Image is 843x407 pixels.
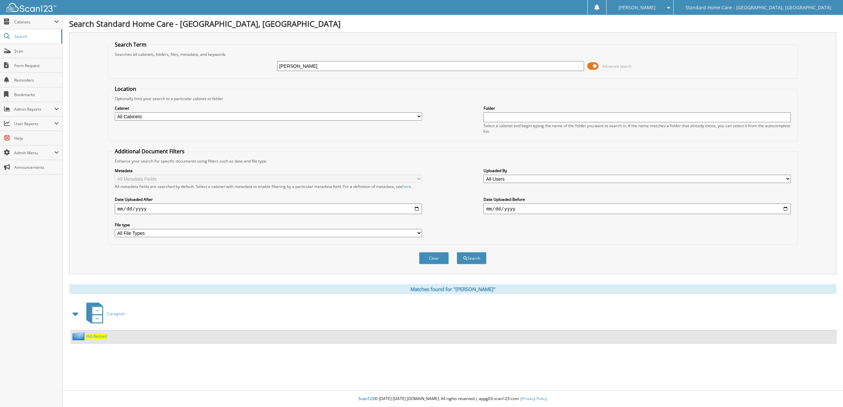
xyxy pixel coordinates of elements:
[14,48,59,54] span: Scan
[115,203,422,214] input: start
[111,41,150,48] legend: Search Term
[69,284,836,294] div: Matches found for "[PERSON_NAME]"
[111,85,140,92] legend: Location
[69,18,836,29] h1: Search Standard Home Care - [GEOGRAPHIC_DATA], [GEOGRAPHIC_DATA]
[14,135,59,141] span: Help
[111,52,794,57] div: Searches all cabinets, folders, files, metadata, and keywords
[14,92,59,97] span: Bookmarks
[111,148,188,155] legend: Additional Document Filters
[14,165,59,170] span: Announcements
[402,184,411,189] a: here
[63,391,843,407] div: © [DATE]-[DATE] [DOMAIN_NAME]. All rights reserved | appg03-scan123-com |
[602,64,632,69] span: Advanced Search
[14,63,59,68] span: Form Request
[522,396,547,401] a: Privacy Policy
[14,106,54,112] span: Admin Reports
[14,150,54,156] span: Admin Menu
[82,301,125,327] a: Caregiver
[115,168,422,173] label: Metadata
[484,197,791,202] label: Date Uploaded Before
[484,123,791,134] div: Select a cabinet and begin typing the name of the folder you want to search in. If the name match...
[115,105,422,111] label: Cabinet
[484,168,791,173] label: Uploaded By
[86,333,107,339] a: Hill,Rashad
[686,6,831,10] span: Standard Home Care - [GEOGRAPHIC_DATA], [GEOGRAPHIC_DATA]
[115,222,422,228] label: File type
[93,333,107,339] span: Rashad
[14,19,54,25] span: Cabinets
[618,6,655,10] span: [PERSON_NAME]
[484,203,791,214] input: end
[484,105,791,111] label: Folder
[107,311,125,316] span: Caregiver
[14,77,59,83] span: Reminders
[86,333,92,339] span: Hill
[72,332,86,340] img: folder2.png
[115,197,422,202] label: Date Uploaded After
[7,3,56,12] img: scan123-logo-white.svg
[14,34,58,39] span: Search
[419,252,449,264] button: Clear
[115,184,422,189] div: All metadata fields are searched by default. Select a cabinet with metadata to enable filtering b...
[14,121,54,127] span: User Reports
[111,158,794,164] div: Enhance your search for specific documents using filters such as date and file type.
[457,252,486,264] button: Search
[358,396,374,401] span: Scan123
[111,96,794,101] div: Optionally limit your search to a particular cabinet or folder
